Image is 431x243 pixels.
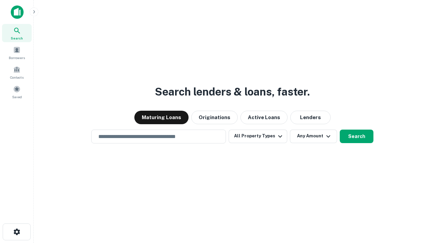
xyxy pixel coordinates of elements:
[290,130,337,143] button: Any Amount
[2,24,32,42] a: Search
[2,83,32,101] a: Saved
[155,84,310,100] h3: Search lenders & loans, faster.
[191,111,238,124] button: Originations
[290,111,331,124] button: Lenders
[10,75,24,80] span: Contacts
[2,44,32,62] a: Borrowers
[240,111,288,124] button: Active Loans
[2,63,32,81] a: Contacts
[134,111,189,124] button: Maturing Loans
[11,5,24,19] img: capitalize-icon.png
[397,189,431,221] iframe: Chat Widget
[9,55,25,60] span: Borrowers
[12,94,22,100] span: Saved
[11,35,23,41] span: Search
[340,130,373,143] button: Search
[229,130,287,143] button: All Property Types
